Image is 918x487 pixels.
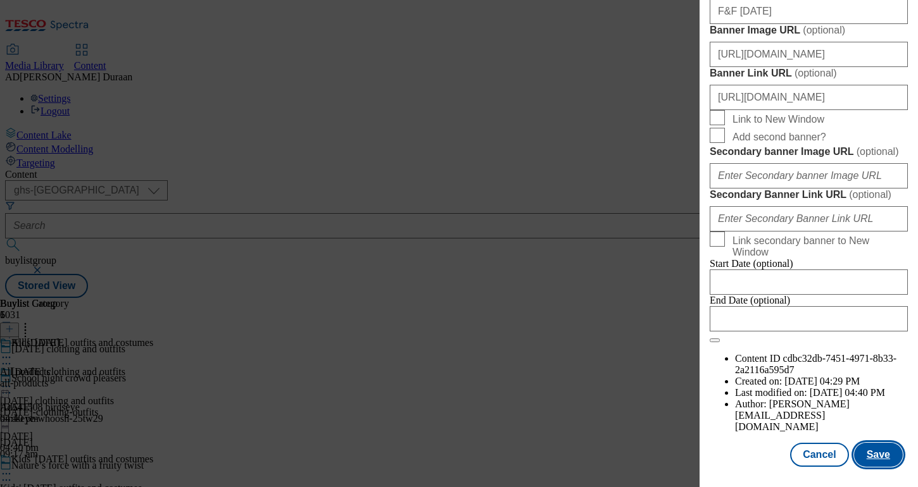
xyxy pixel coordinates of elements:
[710,24,908,37] label: Banner Image URL
[710,206,908,231] input: Enter Secondary Banner Link URL
[735,353,908,376] li: Content ID
[784,376,860,386] span: [DATE] 04:29 PM
[735,376,908,387] li: Created on:
[849,189,891,200] span: ( optional )
[795,68,837,78] span: ( optional )
[790,443,848,467] button: Cancel
[735,387,908,398] li: Last modified on:
[735,398,908,433] li: Author:
[710,306,908,331] input: Enter Date
[733,132,826,143] span: Add second banner?
[710,269,908,295] input: Enter Date
[710,85,908,110] input: Enter Banner Link URL
[857,146,899,157] span: ( optional )
[710,258,793,269] span: Start Date (optional)
[710,42,908,67] input: Enter Banner Image URL
[803,25,845,35] span: ( optional )
[733,114,824,125] span: Link to New Window
[710,188,908,201] label: Secondary Banner Link URL
[810,387,885,398] span: [DATE] 04:40 PM
[710,67,908,80] label: Banner Link URL
[735,398,850,432] span: [PERSON_NAME][EMAIL_ADDRESS][DOMAIN_NAME]
[710,145,908,158] label: Secondary banner Image URL
[733,235,903,258] span: Link secondary banner to New Window
[710,295,790,305] span: End Date (optional)
[854,443,903,467] button: Save
[710,163,908,188] input: Enter Secondary banner Image URL
[735,353,896,375] span: cdbc32db-7451-4971-8b33-2a2116a595d7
